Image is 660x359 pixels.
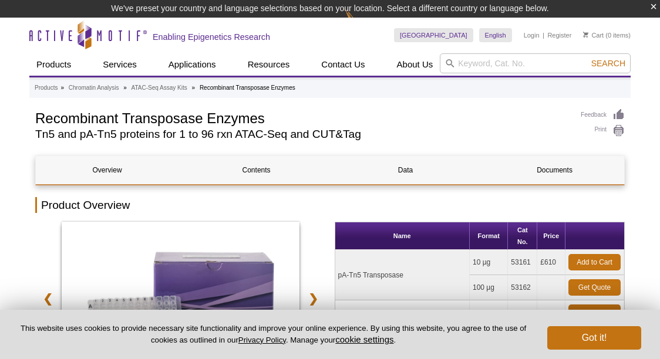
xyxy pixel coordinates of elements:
[508,250,537,275] td: 53161
[60,84,64,91] li: »
[547,326,641,350] button: Got it!
[470,275,508,300] td: 100 µg
[35,109,569,126] h1: Recombinant Transposase Enzymes
[470,250,508,275] td: 10 µg
[581,109,625,121] a: Feedback
[69,83,119,93] a: Chromatin Analysis
[35,285,60,312] a: ❮
[394,28,473,42] a: [GEOGRAPHIC_DATA]
[35,83,58,93] a: Products
[537,222,565,250] th: Price
[238,336,286,344] a: Privacy Policy
[508,300,537,326] td: 81286
[568,279,621,296] a: Get Quote
[483,156,626,184] a: Documents
[96,53,144,76] a: Services
[537,250,565,275] td: £610
[334,156,477,184] a: Data
[543,28,544,42] li: |
[581,124,625,137] a: Print
[161,53,223,76] a: Applications
[301,285,326,312] a: ❯
[390,53,440,76] a: About Us
[508,222,537,250] th: Cat No.
[19,323,528,346] p: This website uses cookies to provide necessary site functionality and improve your online experie...
[479,28,512,42] a: English
[335,334,393,344] button: cookie settings
[568,254,621,270] a: Add to Cart
[185,156,328,184] a: Contents
[35,129,569,140] h2: Tn5 and pA-Tn5 proteins for 1 to 96 rxn ATAC-Seq and CUT&Tag
[241,53,297,76] a: Resources
[508,275,537,300] td: 53162
[132,83,187,93] a: ATAC-Seq Assay Kits
[345,9,376,36] img: Change Here
[583,28,631,42] li: (0 items)
[153,32,270,42] h2: Enabling Epigenetics Research
[547,31,571,39] a: Register
[524,31,540,39] a: Login
[568,304,621,321] a: Add to Cart
[29,53,78,76] a: Products
[335,250,470,300] td: pA-Tn5 Transposase
[35,197,625,213] h2: Product Overview
[583,32,588,38] img: Your Cart
[192,84,196,91] li: »
[470,300,508,326] td: 10 µg
[591,59,625,68] span: Search
[588,58,629,69] button: Search
[36,156,179,184] a: Overview
[123,84,127,91] li: »
[200,84,295,91] li: Recombinant Transposase Enzymes
[537,300,565,326] td: £360
[583,31,604,39] a: Cart
[440,53,631,73] input: Keyword, Cat. No.
[314,53,372,76] a: Contact Us
[335,300,470,351] td: Recombinant Tn5 Transposase protein
[335,222,470,250] th: Name
[470,222,508,250] th: Format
